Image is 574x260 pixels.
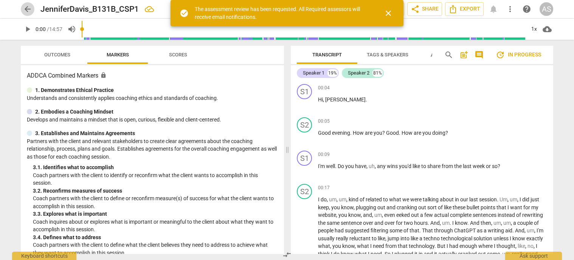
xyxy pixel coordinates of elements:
[442,220,450,226] span: Filler word
[382,212,384,218] span: ,
[481,220,491,226] span: then
[467,204,481,210] span: bullet
[331,251,334,257] span: I
[469,196,479,202] span: last
[463,163,473,169] span: last
[318,243,330,249] span: what
[500,196,507,202] span: Filler word
[21,22,34,36] button: Play
[341,204,354,210] span: know
[441,235,473,241] span: technological
[507,204,510,210] span: I
[512,251,526,257] span: really
[47,26,62,32] span: / 14:57
[496,243,515,249] span: thought
[397,204,418,210] span: cranking
[44,52,70,58] span: Outcomes
[372,235,378,241] span: to
[327,69,338,77] div: 19%
[473,212,498,218] span: sentences
[12,252,76,260] div: Keyboard shortcuts
[540,2,553,16] button: AS
[427,204,438,210] span: sort
[434,212,450,218] span: actual
[350,130,353,136] span: .
[318,251,331,257] span: think
[500,251,502,257] span: ,
[534,227,537,234] span: ,
[318,97,323,103] span: Hi
[341,220,363,226] span: sentence
[410,196,423,202] span: were
[458,251,478,257] span: cranked
[377,163,387,169] span: any
[490,47,547,62] button: Review is in progress
[414,220,428,226] span: hours
[481,204,496,210] span: points
[342,243,355,249] span: know
[382,130,386,136] span: ?
[424,235,441,241] span: techno
[484,227,488,234] span: a
[505,227,512,234] span: aid
[418,204,427,210] span: out
[428,220,430,226] span: .
[349,235,372,241] span: reluctant
[479,196,497,202] span: session
[27,94,278,102] p: Understands and consistently applies coaching ethics and standards of coaching.
[413,163,421,169] span: like
[348,69,369,77] div: Speaker 2
[505,252,562,260] div: Ask support
[459,50,469,59] span: post_add
[365,130,374,136] span: are
[35,129,135,137] p: 3. Establishes and Maintains Agreements
[338,212,348,218] span: you
[501,220,503,226] span: ,
[357,243,370,249] span: what
[493,220,501,226] span: Filler word
[411,235,419,241] span: like
[363,220,374,226] span: over
[303,69,324,77] div: Speaker 1
[419,251,424,257] span: in
[392,251,394,257] span: I
[440,196,455,202] span: about
[361,212,363,218] span: ,
[318,118,330,125] span: 00:05
[422,227,434,234] span: That
[473,235,493,241] span: solution
[419,235,424,241] span: a
[437,243,447,249] span: But
[444,204,453,210] span: like
[523,204,531,210] span: for
[430,220,440,226] span: And
[389,196,402,202] span: what
[411,212,420,218] span: out
[33,210,278,218] div: 3. 3. Explores what is important
[366,97,367,103] span: .
[411,5,439,14] span: Share
[375,163,377,169] span: ,
[534,243,536,249] span: ,
[396,220,404,226] span: for
[510,235,512,241] span: I
[318,235,336,241] span: usually
[522,212,543,218] span: rewriting
[363,212,372,218] span: and
[318,185,330,191] span: 00:17
[297,184,312,199] div: Change speaker
[372,69,383,77] div: 81%
[27,116,278,124] p: Develops and maintains a mindset that is open, curious, flexible and client-centered.
[100,72,107,78] span: Assessment is enabled for this document. The competency model is locked and follows the assessmen...
[349,196,360,202] span: kind
[36,26,46,32] span: 0:00
[318,204,329,210] span: keep
[318,212,336,218] span: website
[411,5,420,14] span: share
[534,220,539,226] span: of
[387,163,399,169] span: wins
[518,243,525,249] span: Filler word
[487,251,500,257] span: some
[473,163,486,169] span: week
[355,243,357,249] span: ,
